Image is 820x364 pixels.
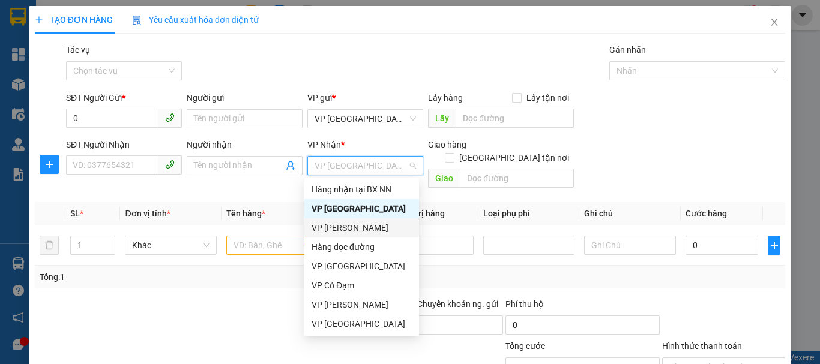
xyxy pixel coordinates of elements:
[15,87,179,127] b: GỬI : VP [GEOGRAPHIC_DATA]
[226,236,318,255] input: VD: Bàn, Ghế
[286,161,295,170] span: user-add
[112,44,502,59] li: Hotline: 1900252555
[304,180,419,199] div: Hàng nhận tại BX NN
[412,297,503,311] span: Chuyển khoản ng. gửi
[132,16,142,25] img: icon
[40,155,59,174] button: plus
[428,169,460,188] span: Giao
[312,202,412,215] div: VP [GEOGRAPHIC_DATA]
[165,160,175,169] span: phone
[400,209,445,218] span: Giá trị hàng
[304,237,419,257] div: Hàng dọc đường
[770,17,779,27] span: close
[428,140,466,149] span: Giao hàng
[686,209,727,218] span: Cước hàng
[400,236,474,255] input: 0
[478,202,579,225] th: Loại phụ phí
[505,297,660,315] div: Phí thu hộ
[15,15,75,75] img: logo.jpg
[66,138,182,151] div: SĐT Người Nhận
[187,138,303,151] div: Người nhận
[40,160,58,169] span: plus
[315,157,416,175] span: VP Mỹ Đình
[456,109,574,128] input: Dọc đường
[165,113,175,122] span: phone
[70,209,80,218] span: SL
[226,209,265,218] span: Tên hàng
[307,91,423,104] div: VP gửi
[312,183,412,196] div: Hàng nhận tại BX NN
[454,151,574,164] span: [GEOGRAPHIC_DATA] tận nơi
[315,110,416,128] span: VP Bình Lộc
[66,45,90,55] label: Tác vụ
[312,317,412,330] div: VP [GEOGRAPHIC_DATA]
[768,240,780,250] span: plus
[460,169,574,188] input: Dọc đường
[428,109,456,128] span: Lấy
[187,91,303,104] div: Người gửi
[66,91,182,104] div: SĐT Người Gửi
[312,298,412,311] div: VP [PERSON_NAME]
[112,29,502,44] li: Cổ Đạm, xã [GEOGRAPHIC_DATA], [GEOGRAPHIC_DATA]
[40,270,318,284] div: Tổng: 1
[312,260,412,273] div: VP [GEOGRAPHIC_DATA]
[428,93,463,103] span: Lấy hàng
[304,314,419,333] div: VP Xuân Giang
[132,236,209,254] span: Khác
[505,341,545,351] span: Tổng cước
[132,15,259,25] span: Yêu cầu xuất hóa đơn điện tử
[768,236,780,255] button: plus
[312,240,412,254] div: Hàng dọc đường
[758,6,791,40] button: Close
[40,236,59,255] button: delete
[579,202,680,225] th: Ghi chú
[304,199,419,218] div: VP Mỹ Đình
[304,295,419,314] div: VP Cương Gián
[304,218,419,237] div: VP Hoàng Liệt
[584,236,675,255] input: Ghi Chú
[312,221,412,234] div: VP [PERSON_NAME]
[35,16,43,24] span: plus
[522,91,574,104] span: Lấy tận nơi
[662,341,742,351] label: Hình thức thanh toán
[125,209,170,218] span: Đơn vị tính
[304,257,419,276] div: VP Hà Đông
[35,15,113,25] span: TẠO ĐƠN HÀNG
[609,45,646,55] label: Gán nhãn
[312,279,412,292] div: VP Cổ Đạm
[304,276,419,295] div: VP Cổ Đạm
[307,140,341,149] span: VP Nhận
